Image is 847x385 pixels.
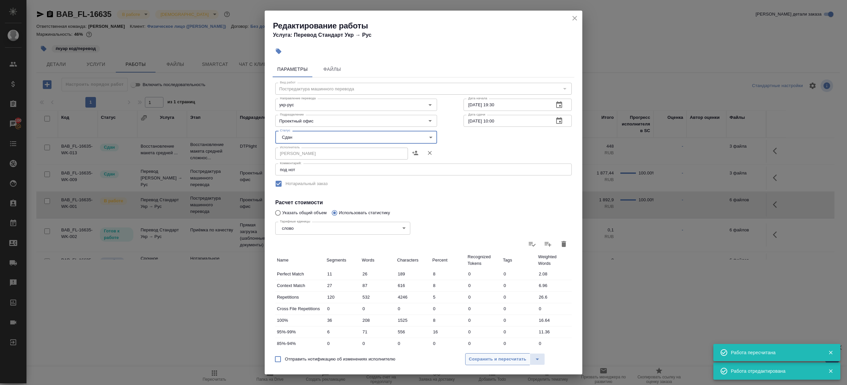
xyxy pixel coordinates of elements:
input: ✎ Введи что-нибудь [360,281,396,290]
button: Open [425,100,435,110]
label: Обновить статистику [524,236,540,252]
p: Recognized Tokens [468,254,500,267]
input: ✎ Введи что-нибудь [360,304,396,313]
input: ✎ Введи что-нибудь [536,315,572,325]
input: ✎ Введи что-нибудь [431,269,466,279]
h2: Редактирование работы [273,21,582,31]
p: Perfect Match [277,271,323,277]
input: ✎ Введи что-нибудь [431,315,466,325]
button: Добавить тэг [271,44,286,59]
p: Characters [397,257,429,264]
input: ✎ Введи что-нибудь [360,292,396,302]
h4: Расчет стоимости [275,199,572,207]
input: ✎ Введи что-нибудь [536,269,572,279]
span: Файлы [316,65,348,73]
input: ✎ Введи что-нибудь [501,281,537,290]
input: ✎ Введи что-нибудь [360,327,396,337]
button: Удалить [423,145,437,161]
input: ✎ Введи что-нибудь [536,281,572,290]
input: ✎ Введи что-нибудь [325,327,360,337]
input: ✎ Введи что-нибудь [325,292,360,302]
input: ✎ Введи что-нибудь [501,339,537,348]
div: Работа пересчитана [731,349,818,356]
p: 85%-94% [277,340,323,347]
button: Закрыть [824,368,837,374]
input: ✎ Введи что-нибудь [501,327,537,337]
button: Удалить статистику [556,236,572,252]
input: ✎ Введи что-нибудь [536,292,572,302]
input: ✎ Введи что-нибудь [325,269,360,279]
div: слово [275,222,410,234]
p: Context Match [277,282,323,289]
input: ✎ Введи что-нибудь [431,292,466,302]
input: ✎ Введи что-нибудь [360,315,396,325]
input: ✎ Введи что-нибудь [395,315,431,325]
input: ✎ Введи что-нибудь [395,281,431,290]
h4: Услуга: Перевод Стандарт Укр → Рус [273,31,582,39]
p: Name [277,257,323,264]
input: ✎ Введи что-нибудь [360,269,396,279]
p: Segments [327,257,359,264]
button: Закрыть [824,350,837,356]
input: ✎ Введи что-нибудь [501,269,537,279]
input: ✎ Введи что-нибудь [395,339,431,348]
input: ✎ Введи что-нибудь [431,339,466,348]
p: Tags [503,257,535,264]
p: 100% [277,317,323,324]
input: ✎ Введи что-нибудь [466,304,501,313]
input: ✎ Введи что-нибудь [501,304,537,313]
input: ✎ Введи что-нибудь [431,304,466,313]
span: Параметры [277,65,308,73]
div: Сдан [275,131,437,143]
div: Работа отредактирована [731,368,818,374]
input: ✎ Введи что-нибудь [325,315,360,325]
input: ✎ Введи что-нибудь [501,315,537,325]
p: Percent [432,257,465,264]
p: 95%-99% [277,329,323,335]
p: Repetitions [277,294,323,301]
button: close [570,13,580,23]
p: Cross File Repetitions [277,306,323,312]
p: Weighted Words [538,254,570,267]
input: ✎ Введи что-нибудь [325,281,360,290]
button: Сохранить и пересчитать [465,353,530,365]
input: ✎ Введи что-нибудь [395,327,431,337]
input: ✎ Введи что-нибудь [466,281,501,290]
span: Нотариальный заказ [286,180,328,187]
button: Назначить [408,145,423,161]
input: ✎ Введи что-нибудь [360,339,396,348]
input: ✎ Введи что-нибудь [395,292,431,302]
input: ✎ Введи что-нибудь [466,315,501,325]
input: ✎ Введи что-нибудь [466,292,501,302]
textarea: под нот [280,167,567,172]
input: ✎ Введи что-нибудь [501,292,537,302]
span: Отправить нотификацию об изменениях исполнителю [285,356,395,362]
input: ✎ Введи что-нибудь [431,327,466,337]
input: ✎ Введи что-нибудь [395,304,431,313]
input: ✎ Введи что-нибудь [536,304,572,313]
input: ✎ Введи что-нибудь [536,327,572,337]
input: ✎ Введи что-нибудь [395,269,431,279]
div: split button [465,353,545,365]
input: ✎ Введи что-нибудь [325,304,360,313]
p: Words [362,257,394,264]
label: Слить статистику [540,236,556,252]
input: ✎ Введи что-нибудь [466,269,501,279]
button: Сдан [280,134,294,140]
input: ✎ Введи что-нибудь [431,281,466,290]
button: Open [425,116,435,125]
input: ✎ Введи что-нибудь [325,339,360,348]
input: ✎ Введи что-нибудь [466,327,501,337]
button: слово [280,225,295,231]
input: ✎ Введи что-нибудь [466,339,501,348]
span: Сохранить и пересчитать [469,356,526,363]
input: ✎ Введи что-нибудь [536,339,572,348]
